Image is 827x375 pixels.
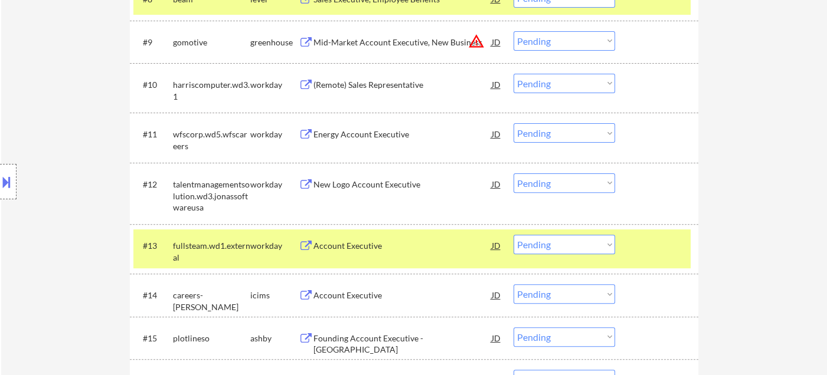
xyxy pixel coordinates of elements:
div: harriscomputer.wd3.1 [173,79,250,102]
div: workday [250,240,299,252]
div: JD [491,235,502,256]
div: Mid-Market Account Executive, New Business [313,37,492,48]
div: JD [491,327,502,348]
div: #15 [143,333,164,344]
div: fullsteam.wd1.external [173,240,250,263]
div: #14 [143,290,164,301]
div: plotlineso [173,333,250,344]
div: JD [491,173,502,195]
div: workday [250,79,299,91]
div: wfscorp.wd5.wfscareers [173,129,250,152]
div: icims [250,290,299,301]
div: ashby [250,333,299,344]
div: Energy Account Executive [313,129,492,140]
div: gomotive [173,37,250,48]
div: (Remote) Sales Representative [313,79,492,91]
div: JD [491,123,502,144]
div: careers-[PERSON_NAME] [173,290,250,312]
div: Founding Account Executive - [GEOGRAPHIC_DATA] [313,333,492,356]
div: #9 [143,37,164,48]
div: JD [491,284,502,305]
div: Account Executive [313,290,492,301]
button: warning_amber [468,33,485,50]
div: JD [491,74,502,95]
div: New Logo Account Executive [313,179,492,190]
div: workday [250,179,299,190]
div: Account Executive [313,240,492,252]
div: greenhouse [250,37,299,48]
div: JD [491,31,502,52]
div: talentmanagementsolution.wd3.jonassoftwareusa [173,179,250,213]
div: workday [250,129,299,140]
